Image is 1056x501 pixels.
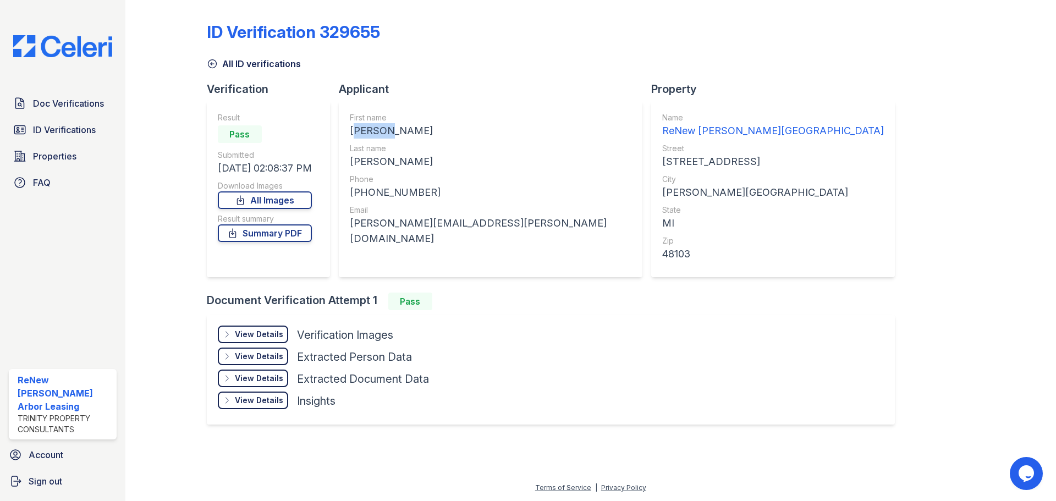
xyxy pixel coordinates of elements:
[662,174,884,185] div: City
[4,35,121,57] img: CE_Logo_Blue-a8612792a0a2168367f1c8372b55b34899dd931a85d93a1a3d3e32e68fde9ad4.png
[350,205,631,216] div: Email
[33,123,96,136] span: ID Verifications
[218,150,312,161] div: Submitted
[218,112,312,123] div: Result
[218,224,312,242] a: Summary PDF
[18,373,112,413] div: ReNew [PERSON_NAME] Arbor Leasing
[662,143,884,154] div: Street
[235,373,283,384] div: View Details
[207,81,339,97] div: Verification
[297,349,412,365] div: Extracted Person Data
[1010,457,1045,490] iframe: chat widget
[9,119,117,141] a: ID Verifications
[601,483,646,492] a: Privacy Policy
[662,154,884,169] div: [STREET_ADDRESS]
[9,172,117,194] a: FAQ
[218,125,262,143] div: Pass
[9,92,117,114] a: Doc Verifications
[350,143,631,154] div: Last name
[662,123,884,139] div: ReNew [PERSON_NAME][GEOGRAPHIC_DATA]
[297,371,429,387] div: Extracted Document Data
[350,185,631,200] div: [PHONE_NUMBER]
[662,246,884,262] div: 48103
[29,475,62,488] span: Sign out
[207,57,301,70] a: All ID verifications
[33,176,51,189] span: FAQ
[350,112,631,123] div: First name
[207,22,380,42] div: ID Verification 329655
[662,235,884,246] div: Zip
[339,81,651,97] div: Applicant
[651,81,904,97] div: Property
[350,216,631,246] div: [PERSON_NAME][EMAIL_ADDRESS][PERSON_NAME][DOMAIN_NAME]
[235,395,283,406] div: View Details
[662,185,884,200] div: [PERSON_NAME][GEOGRAPHIC_DATA]
[18,413,112,435] div: Trinity Property Consultants
[4,444,121,466] a: Account
[218,161,312,176] div: [DATE] 02:08:37 PM
[662,112,884,139] a: Name ReNew [PERSON_NAME][GEOGRAPHIC_DATA]
[297,393,335,409] div: Insights
[595,483,597,492] div: |
[235,329,283,340] div: View Details
[662,216,884,231] div: MI
[207,293,904,310] div: Document Verification Attempt 1
[33,150,76,163] span: Properties
[218,213,312,224] div: Result summary
[388,293,432,310] div: Pass
[29,448,63,461] span: Account
[33,97,104,110] span: Doc Verifications
[235,351,283,362] div: View Details
[9,145,117,167] a: Properties
[350,174,631,185] div: Phone
[662,112,884,123] div: Name
[662,205,884,216] div: State
[218,191,312,209] a: All Images
[535,483,591,492] a: Terms of Service
[4,470,121,492] a: Sign out
[297,327,393,343] div: Verification Images
[350,123,631,139] div: [PERSON_NAME]
[218,180,312,191] div: Download Images
[350,154,631,169] div: [PERSON_NAME]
